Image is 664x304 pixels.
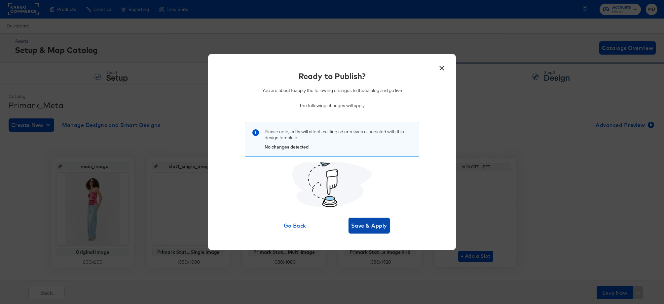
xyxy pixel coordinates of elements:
[299,70,366,82] div: Ready to Publish?
[351,221,387,230] span: Save & Apply
[262,87,402,94] p: You are about to apply the following changes to the catalog and go live
[265,144,309,150] strong: No changes detected
[277,221,313,230] span: Go Back
[265,129,412,141] p: Please note, edits will affect existing ad creatives associated with this design template .
[436,61,448,72] button: ×
[349,218,390,234] button: Save & Apply
[262,103,402,109] p: The following changes will apply
[275,218,316,234] button: Go Back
